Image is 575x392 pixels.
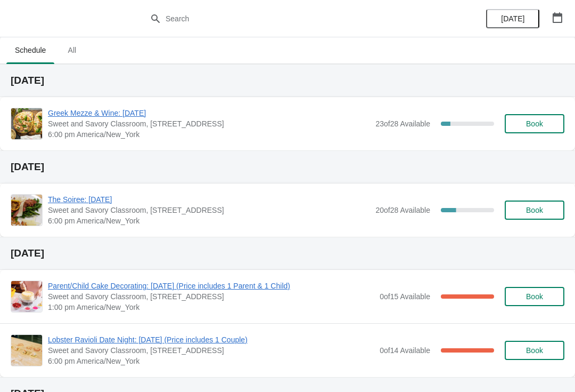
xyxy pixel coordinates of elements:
[11,108,42,139] img: Greek Mezze & Wine: Thursday, August 28th | Sweet and Savory Classroom, 45 E Main St Ste 112, Cha...
[48,356,374,366] span: 6:00 pm America/New_York
[48,129,370,140] span: 6:00 pm America/New_York
[505,341,564,360] button: Book
[48,108,370,118] span: Greek Mezze & Wine: [DATE]
[505,114,564,133] button: Book
[526,346,543,355] span: Book
[48,118,370,129] span: Sweet and Savory Classroom, [STREET_ADDRESS]
[501,14,524,23] span: [DATE]
[375,206,430,214] span: 20 of 28 Available
[48,291,374,302] span: Sweet and Savory Classroom, [STREET_ADDRESS]
[48,302,374,313] span: 1:00 pm America/New_York
[11,281,42,312] img: Parent/Child Cake Decorating: Saturday, August 30th (Price includes 1 Parent & 1 Child) | Sweet a...
[380,292,430,301] span: 0 of 15 Available
[486,9,539,28] button: [DATE]
[11,195,42,226] img: The Soiree: Friday, August 29th | Sweet and Savory Classroom, 45 E Main St Ste 112, Chattanooga, ...
[48,281,374,291] span: Parent/Child Cake Decorating: [DATE] (Price includes 1 Parent & 1 Child)
[165,9,431,28] input: Search
[11,75,564,86] h2: [DATE]
[48,334,374,345] span: Lobster Ravioli Date Night: [DATE] (Price includes 1 Couple)
[59,41,85,60] span: All
[11,248,564,259] h2: [DATE]
[526,292,543,301] span: Book
[380,346,430,355] span: 0 of 14 Available
[11,335,42,366] img: Lobster Ravioli Date Night: Saturday, August 30st (Price includes 1 Couple) | Sweet and Savory Cl...
[375,119,430,128] span: 23 of 28 Available
[6,41,54,60] span: Schedule
[48,194,370,205] span: The Soiree: [DATE]
[48,205,370,215] span: Sweet and Savory Classroom, [STREET_ADDRESS]
[505,287,564,306] button: Book
[526,206,543,214] span: Book
[48,215,370,226] span: 6:00 pm America/New_York
[48,345,374,356] span: Sweet and Savory Classroom, [STREET_ADDRESS]
[11,162,564,172] h2: [DATE]
[505,201,564,220] button: Book
[526,119,543,128] span: Book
